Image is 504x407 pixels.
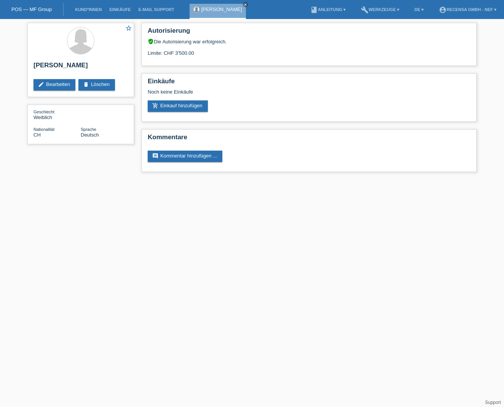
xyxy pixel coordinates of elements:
[485,400,501,405] a: Support
[148,27,471,38] h2: Autorisierung
[105,7,134,12] a: Einkäufe
[71,7,105,12] a: Kund*innen
[148,38,154,45] i: verified_user
[244,3,247,6] i: close
[83,81,89,87] i: delete
[33,109,81,120] div: Weiblich
[81,132,99,138] span: Deutsch
[411,7,427,12] a: DE ▾
[33,127,54,132] span: Nationalität
[361,6,368,14] i: build
[148,45,471,56] div: Limite: CHF 3'500.00
[439,6,447,14] i: account_circle
[33,79,75,91] a: editBearbeiten
[148,100,208,112] a: add_shopping_cartEinkauf hinzufügen
[33,62,128,73] h2: [PERSON_NAME]
[38,81,44,87] i: edit
[148,89,471,100] div: Noch keine Einkäufe
[135,7,178,12] a: E-Mail Support
[306,7,349,12] a: bookAnleitung ▾
[435,7,500,12] a: account_circleRecensa GmbH - Nef ▾
[152,103,158,109] i: add_shopping_cart
[148,78,471,89] h2: Einkäufe
[148,134,471,145] h2: Kommentare
[152,153,158,159] i: comment
[11,6,52,12] a: POS — MF Group
[148,38,471,45] div: Die Autorisierung war erfolgreich.
[243,2,248,7] a: close
[33,110,54,114] span: Geschlecht
[125,25,132,32] i: star_border
[81,127,96,132] span: Sprache
[33,132,41,138] span: Schweiz
[148,151,222,162] a: commentKommentar hinzufügen ...
[357,7,403,12] a: buildWerkzeuge ▾
[125,25,132,33] a: star_border
[201,6,242,12] a: [PERSON_NAME]
[310,6,318,14] i: book
[78,79,115,91] a: deleteLöschen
